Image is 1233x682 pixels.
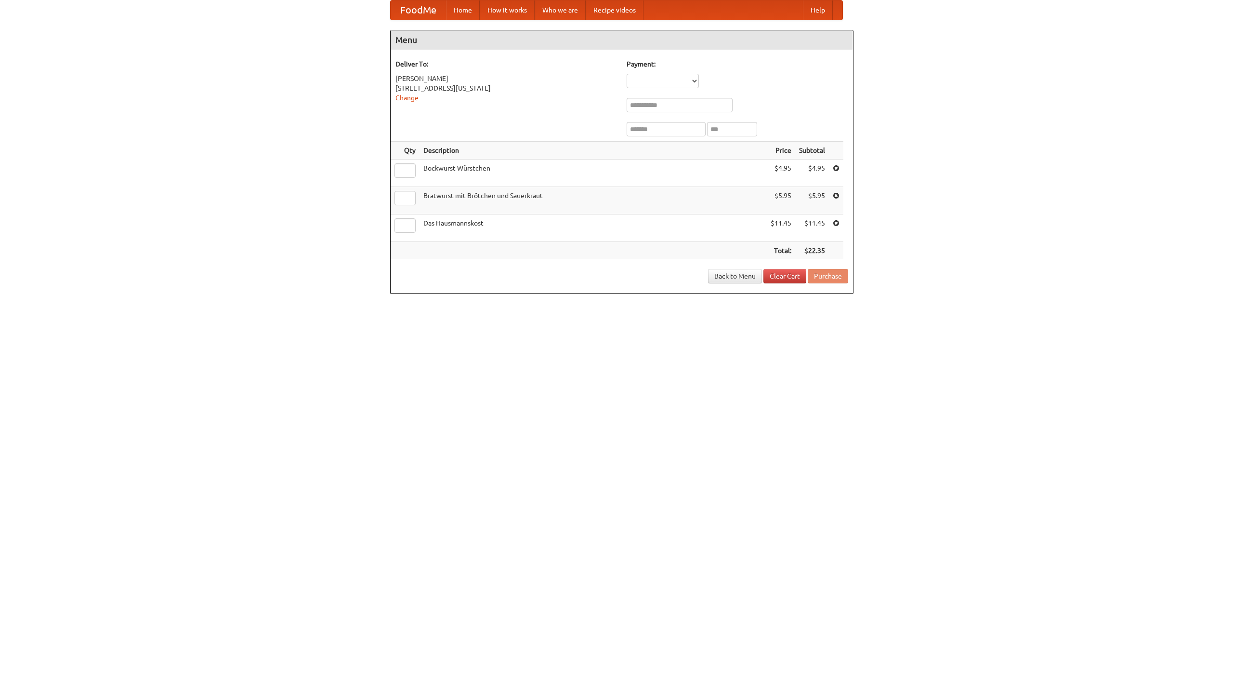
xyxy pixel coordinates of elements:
[767,160,795,187] td: $4.95
[446,0,480,20] a: Home
[708,269,762,283] a: Back to Menu
[480,0,535,20] a: How it works
[586,0,643,20] a: Recipe videos
[420,214,767,242] td: Das Hausmannskost
[535,0,586,20] a: Who we are
[767,214,795,242] td: $11.45
[627,59,848,69] h5: Payment:
[391,142,420,160] th: Qty
[767,187,795,214] td: $5.95
[803,0,833,20] a: Help
[395,74,617,83] div: [PERSON_NAME]
[395,59,617,69] h5: Deliver To:
[808,269,848,283] button: Purchase
[795,214,829,242] td: $11.45
[763,269,806,283] a: Clear Cart
[795,160,829,187] td: $4.95
[767,242,795,260] th: Total:
[395,83,617,93] div: [STREET_ADDRESS][US_STATE]
[795,142,829,160] th: Subtotal
[420,142,767,160] th: Description
[420,187,767,214] td: Bratwurst mit Brötchen und Sauerkraut
[420,160,767,187] td: Bockwurst Würstchen
[767,142,795,160] th: Price
[795,242,829,260] th: $22.35
[795,187,829,214] td: $5.95
[395,94,419,102] a: Change
[391,30,853,50] h4: Menu
[391,0,446,20] a: FoodMe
